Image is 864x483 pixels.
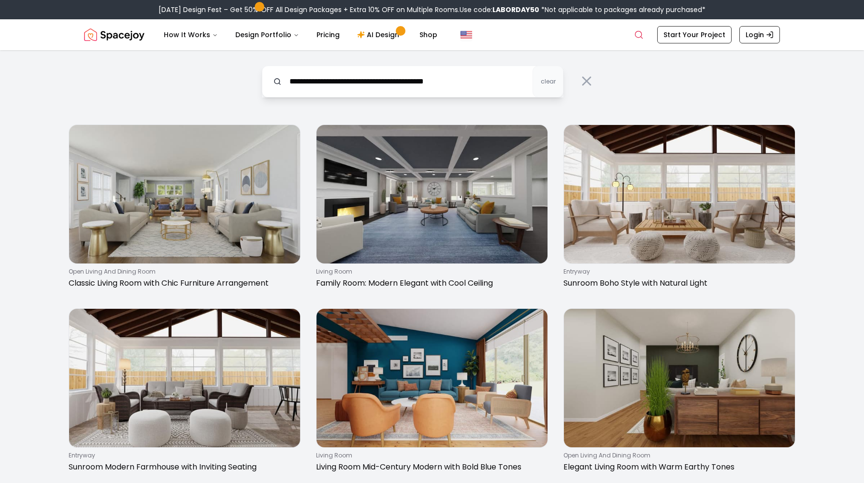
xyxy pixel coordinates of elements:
img: Sunroom Boho Style with Natural Light [564,125,795,263]
a: Living Room Mid-Century Modern with Bold Blue Tonesliving roomLiving Room Mid-Century Modern with... [316,308,548,477]
span: Use code: [460,5,539,14]
p: open living and dining room [69,268,297,276]
a: Start Your Project [657,26,732,43]
img: United States [461,29,472,41]
a: AI Design [349,25,410,44]
div: [DATE] Design Fest – Get 50% OFF All Design Packages + Extra 10% OFF on Multiple Rooms. [158,5,706,14]
img: Sunroom Modern Farmhouse with Inviting Seating [69,309,300,447]
a: Spacejoy [84,25,144,44]
img: Family Room: Modern Elegant with Cool Ceiling [317,125,547,263]
button: How It Works [156,25,226,44]
a: Sunroom Boho Style with Natural LightentrywaySunroom Boho Style with Natural Light [563,124,795,293]
a: Classic Living Room with Chic Furniture Arrangementopen living and dining roomClassic Living Room... [69,124,301,293]
p: Classic Living Room with Chic Furniture Arrangement [69,277,297,289]
a: Login [739,26,780,43]
img: Spacejoy Logo [84,25,144,44]
p: Living Room Mid-Century Modern with Bold Blue Tones [316,461,544,473]
span: *Not applicable to packages already purchased* [539,5,706,14]
p: entryway [563,268,792,276]
p: Elegant Living Room with Warm Earthy Tones [563,461,792,473]
p: Sunroom Boho Style with Natural Light [563,277,792,289]
p: entryway [69,452,297,459]
nav: Global [84,19,780,50]
span: clear [541,78,556,85]
p: living room [316,452,544,459]
p: open living and dining room [563,452,792,459]
p: living room [316,268,544,276]
img: Living Room Mid-Century Modern with Bold Blue Tones [317,309,547,447]
button: Design Portfolio [228,25,307,44]
button: clear [533,66,563,97]
nav: Main [156,25,445,44]
p: Sunroom Modern Farmhouse with Inviting Seating [69,461,297,473]
p: Family Room: Modern Elegant with Cool Ceiling [316,277,544,289]
a: Elegant Living Room with Warm Earthy Tonesopen living and dining roomElegant Living Room with War... [563,308,795,477]
a: Pricing [309,25,347,44]
a: Shop [412,25,445,44]
a: Family Room: Modern Elegant with Cool Ceilingliving roomFamily Room: Modern Elegant with Cool Cei... [316,124,548,293]
a: Sunroom Modern Farmhouse with Inviting SeatingentrywaySunroom Modern Farmhouse with Inviting Seating [69,308,301,477]
img: Elegant Living Room with Warm Earthy Tones [564,309,795,447]
b: LABORDAY50 [492,5,539,14]
img: Classic Living Room with Chic Furniture Arrangement [69,125,300,263]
